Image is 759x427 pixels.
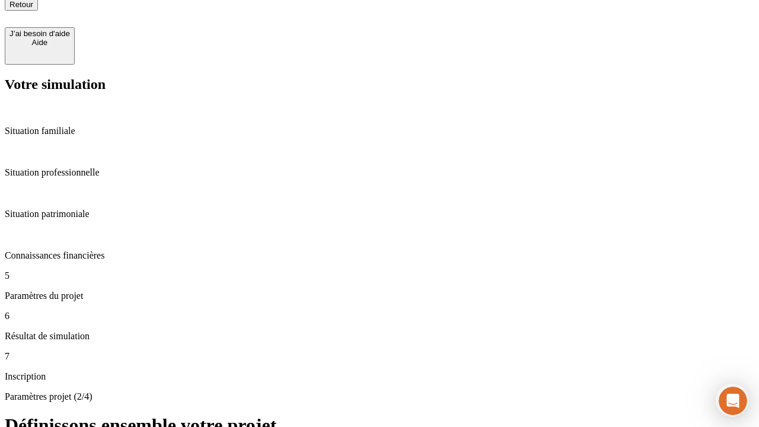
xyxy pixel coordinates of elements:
[5,77,754,93] h2: Votre simulation
[5,209,754,219] p: Situation patrimoniale
[5,331,754,342] p: Résultat de simulation
[5,391,754,402] p: Paramètres projet (2/4)
[5,126,754,136] p: Situation familiale
[716,384,749,417] iframe: Intercom live chat discovery launcher
[9,38,70,47] div: Aide
[5,270,754,281] p: 5
[5,27,75,65] button: J’ai besoin d'aideAide
[5,311,754,321] p: 6
[5,351,754,362] p: 7
[9,29,70,38] div: J’ai besoin d'aide
[5,167,754,178] p: Situation professionnelle
[5,371,754,382] p: Inscription
[719,387,747,415] iframe: Intercom live chat
[5,250,754,261] p: Connaissances financières
[5,291,754,301] p: Paramètres du projet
